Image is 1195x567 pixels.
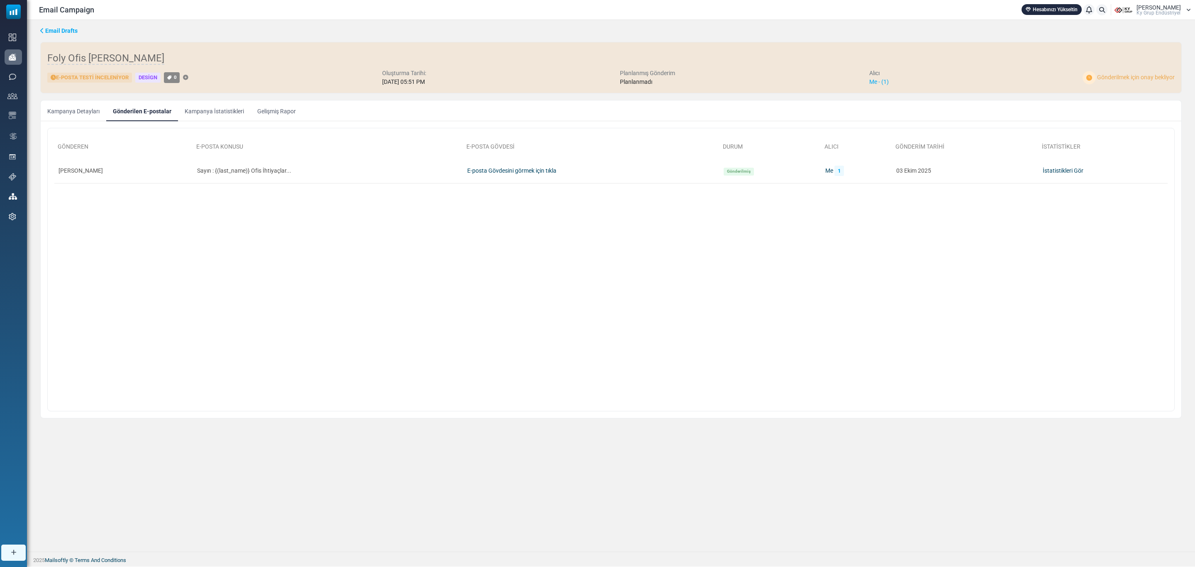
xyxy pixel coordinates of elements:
[47,73,132,83] div: E-posta Testi İnceleniyor
[251,100,302,121] a: Gelişmiş Rapor
[7,93,17,99] img: contacts-icon.svg
[9,213,16,220] img: settings-icon.svg
[467,167,556,174] a: E-posta Gövdesini görmek için tıkla
[1114,4,1134,16] img: User Logo
[1042,143,1080,150] a: İstatistikler
[1022,4,1082,15] a: Hesabınızı Yükseltin
[834,166,844,176] span: 1
[382,78,426,86] div: [DATE] 05:51 PM
[164,72,180,83] a: 0
[1114,4,1191,16] a: User Logo [PERSON_NAME] Ky Grup Endüstriyel
[1043,167,1083,174] a: İstatistikleri Gör
[9,132,18,141] img: workflow.svg
[825,167,833,174] a: Me
[183,75,188,81] a: Etiket Ekle
[892,158,1039,183] td: 03 Ekim 2025
[106,100,178,121] a: Gönderilen E-postalar
[40,27,78,35] a: Email Drafts
[178,100,251,121] a: Kampanya İstatistikleri
[620,69,675,78] div: Planlanmış Gönderim
[869,78,889,85] a: Me - (1)
[39,4,94,15] span: Email Campaign
[9,173,16,181] img: support-icon.svg
[6,5,21,19] img: mailsoftly_icon_blue_white.svg
[9,153,16,161] img: landing_pages.svg
[824,143,839,150] a: Alıcı
[895,143,944,150] a: Gönderim Tarihi
[196,143,243,150] a: E-posta Konusu
[724,168,754,176] span: Gönderilmiş
[9,54,16,61] img: campaigns-icon-active.png
[45,557,73,563] a: Mailsoftly ©
[47,52,164,65] span: Foly Ofis [PERSON_NAME]
[723,143,743,150] a: Durum
[75,557,126,563] span: translation missing: tr.layouts.footer.terms_and_conditions
[174,74,177,80] span: 0
[41,100,106,121] a: Kampanya Detayları
[382,69,426,78] div: Oluşturma Tarihi:
[45,27,78,34] span: translation missing: tr.ms_sidebar.email_drafts
[54,158,193,183] td: [PERSON_NAME]
[135,73,161,83] div: Design
[193,158,463,183] td: Sayın : {(last_name)} Ofis İhtiyaçlar...
[9,34,16,41] img: dashboard-icon.svg
[9,112,16,119] img: email-templates-icon.svg
[58,143,88,150] a: Gönderen
[1097,74,1175,81] span: Gönderilmek için onay bekliyor
[869,69,889,78] div: Alıcı
[9,73,16,81] img: sms-icon.png
[27,552,1195,567] footer: 2025
[1136,10,1180,15] span: Ky Grup Endüstriyel
[466,143,515,150] a: E-posta Gövdesi
[1136,5,1181,10] span: [PERSON_NAME]
[620,78,652,85] span: Planlanmadı
[75,557,126,563] a: Terms And Conditions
